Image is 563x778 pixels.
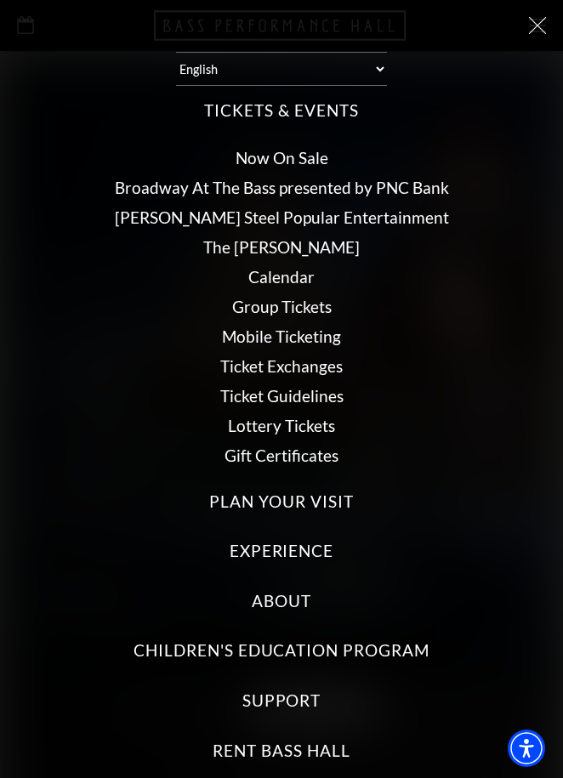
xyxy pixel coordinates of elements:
[225,446,338,465] a: Gift Certificates
[222,327,341,346] a: Mobile Ticketing
[236,148,328,168] a: Now On Sale
[115,178,449,197] a: Broadway At The Bass presented by PNC Bank
[220,356,343,376] a: Ticket Exchanges
[220,386,344,406] a: Ticket Guidelines
[204,99,358,122] label: Tickets & Events
[203,237,360,257] a: The [PERSON_NAME]
[242,690,321,713] label: Support
[228,416,335,435] a: Lottery Tickets
[176,52,388,86] select: Select:
[252,590,311,613] label: About
[209,491,353,514] label: Plan Your Visit
[213,740,350,763] label: Rent Bass Hall
[134,639,429,662] label: Children's Education Program
[232,297,332,316] a: Group Tickets
[508,730,545,767] div: Accessibility Menu
[248,267,315,287] a: Calendar
[115,207,449,227] a: [PERSON_NAME] Steel Popular Entertainment
[230,540,334,563] label: Experience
